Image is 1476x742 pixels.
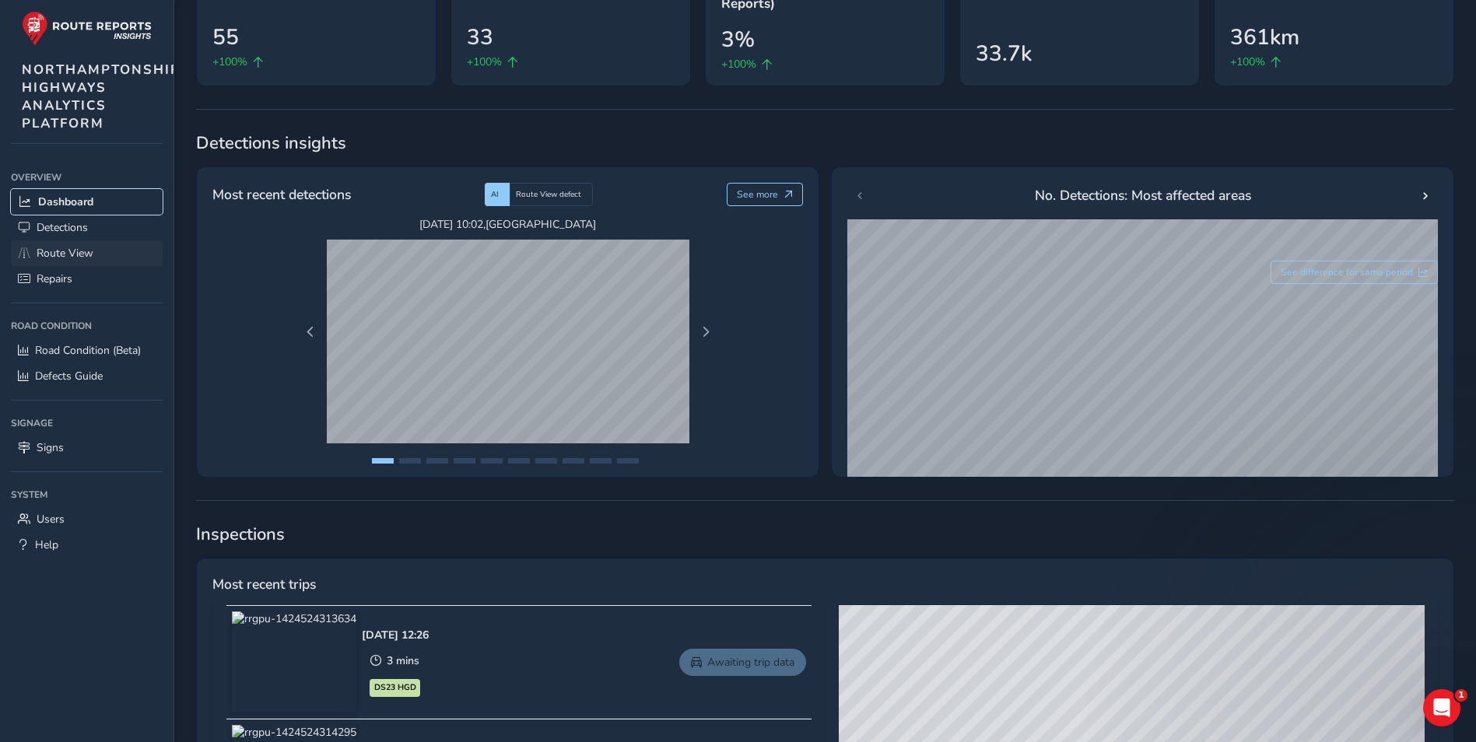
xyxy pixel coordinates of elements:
[976,37,1032,70] span: 33.7k
[212,184,351,205] span: Most recent detections
[300,321,321,343] button: Previous Page
[22,61,191,132] span: NORTHAMPTONSHIRE HIGHWAYS ANALYTICS PLATFORM
[491,189,499,200] span: AI
[18,112,49,143] div: Profile image for Route-Reports
[37,246,93,261] span: Route View
[37,512,65,527] span: Users
[156,485,311,548] button: Help
[1281,266,1413,278] span: See difference for same period
[508,458,530,464] button: Page 6
[11,483,163,506] div: System
[1271,261,1439,284] button: See difference for same period
[135,128,179,144] div: • [DATE]
[212,54,247,70] span: +100%
[47,524,107,535] span: Messages
[516,189,581,200] span: Route View defect
[55,55,329,68] span: Check out how to navigate Route View here!
[11,314,163,338] div: Road Condition
[362,628,429,642] div: [DATE] 12:26
[485,183,510,206] div: AI
[37,271,72,286] span: Repairs
[590,458,612,464] button: Page 9
[72,438,240,469] button: Send us a message
[721,23,755,56] span: 3%
[1230,21,1299,54] span: 361km
[11,363,163,389] a: Defects Guide
[11,532,163,558] a: Help
[327,217,689,232] span: [DATE] 10:02 , [GEOGRAPHIC_DATA]
[372,458,394,464] button: Page 1
[196,523,1454,546] span: Inspections
[535,458,557,464] button: Page 7
[467,54,502,70] span: +100%
[35,537,58,552] span: Help
[1230,54,1265,70] span: +100%
[38,194,93,209] span: Dashboard
[721,56,756,72] span: +100%
[11,435,163,460] a: Signs
[399,458,421,464] button: Page 2
[22,11,152,46] img: rr logo
[727,183,804,206] button: See more
[135,70,179,86] div: • [DATE]
[35,369,103,383] span: Defects Guide
[374,681,416,694] span: DS23 HGD
[18,54,49,86] div: Profile image for Route-Reports
[11,189,163,215] a: Dashboard
[37,440,64,455] span: Signs
[617,458,639,464] button: Page 10
[11,266,163,292] a: Repairs
[212,574,316,594] span: Most recent trips
[212,21,239,54] span: 55
[481,458,503,464] button: Page 5
[35,343,141,358] span: Road Condition (Beta)
[11,240,163,266] a: Route View
[426,458,448,464] button: Page 3
[11,506,163,532] a: Users
[1455,689,1467,702] span: 1
[695,321,717,343] button: Next Page
[221,524,246,535] span: Help
[196,131,1454,155] span: Detections insights
[115,7,199,33] h1: Messages
[273,6,301,34] div: Close
[737,188,778,201] span: See more
[11,411,163,435] div: Signage
[55,70,132,86] div: Route-Reports
[232,611,356,712] img: rrgpu-1424524313634
[37,220,88,235] span: Detections
[55,113,1348,125] span: Hi [PERSON_NAME], Welcome to Route Reports! We have articles which will help you get started, che...
[11,215,163,240] a: Detections
[387,653,419,668] span: 3 mins
[55,128,132,144] div: Route-Reports
[679,649,806,676] a: Awaiting trip data
[467,21,493,54] span: 33
[11,338,163,363] a: Road Condition (Beta)
[510,183,593,206] div: Route View defect
[1035,185,1251,205] span: No. Detections: Most affected areas
[1423,689,1460,726] iframe: Intercom live chat
[563,458,584,464] button: Page 8
[454,458,475,464] button: Page 4
[11,166,163,189] div: Overview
